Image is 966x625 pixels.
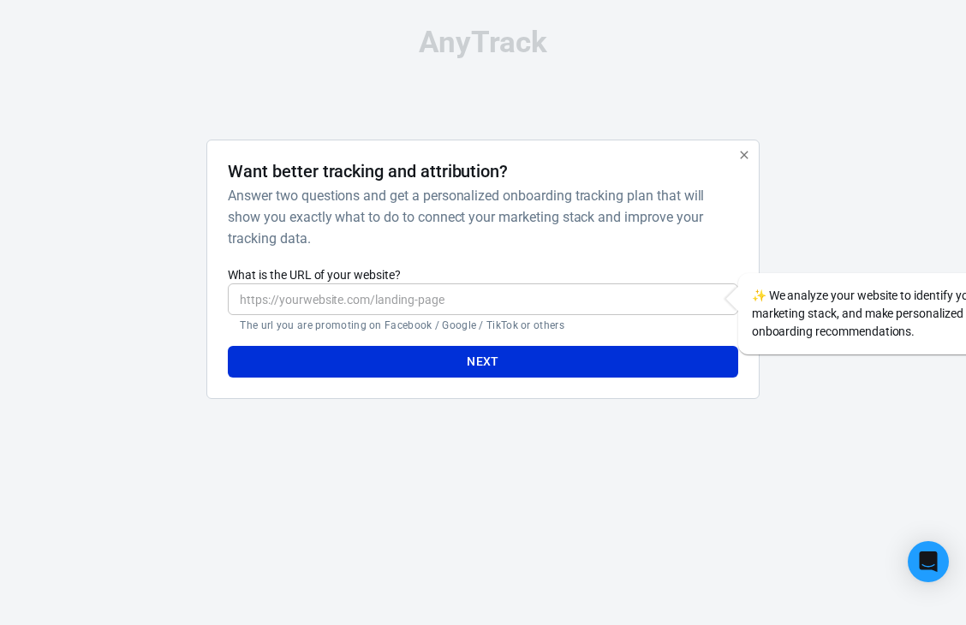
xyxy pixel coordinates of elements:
span: sparkles [752,289,766,302]
button: Next [228,346,737,378]
h6: Answer two questions and get a personalized onboarding tracking plan that will show you exactly w... [228,185,730,249]
h4: Want better tracking and attribution? [228,161,508,182]
div: AnyTrack [55,27,911,57]
p: The url you are promoting on Facebook / Google / TikTok or others [240,318,725,332]
div: Open Intercom Messenger [908,541,949,582]
label: What is the URL of your website? [228,266,737,283]
input: https://yourwebsite.com/landing-page [228,283,737,315]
